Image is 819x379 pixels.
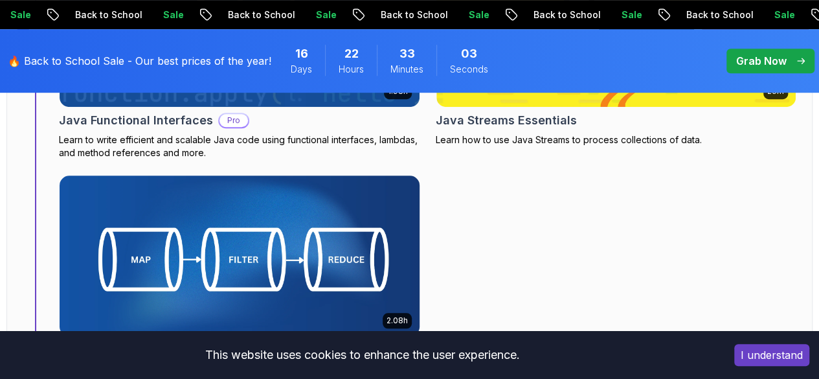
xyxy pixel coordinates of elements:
span: 33 Minutes [399,45,415,63]
p: Back to School [65,8,153,21]
h2: Java Functional Interfaces [59,111,213,130]
p: Sale [611,8,653,21]
p: Grab Now [736,53,787,69]
span: 3 Seconds [461,45,477,63]
p: 2.08h [387,316,408,326]
p: Back to School [676,8,764,21]
p: 🔥 Back to School Sale - Our best prices of the year! [8,53,271,69]
span: Seconds [450,63,488,76]
p: Learn how to use Java Streams to process collections of data. [436,133,797,146]
p: Back to School [523,8,611,21]
span: 22 Hours [344,45,359,63]
p: Sale [153,8,194,21]
p: Learn to write efficient and scalable Java code using functional interfaces, lambdas, and method ... [59,133,420,159]
span: Days [291,63,312,76]
img: Java Streams card [50,172,428,340]
span: Hours [339,63,364,76]
p: Sale [764,8,805,21]
span: 16 Days [295,45,308,63]
p: Back to School [218,8,306,21]
p: Back to School [370,8,458,21]
h2: Java Streams Essentials [436,111,577,130]
div: This website uses cookies to enhance the user experience. [10,341,715,369]
a: Java Streams card2.08hJava StreamsProMaster Data Processing with Java Streams [59,175,420,376]
p: Pro [219,114,248,127]
p: Sale [306,8,347,21]
button: Accept cookies [734,344,809,366]
p: Sale [458,8,500,21]
span: Minutes [390,63,423,76]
